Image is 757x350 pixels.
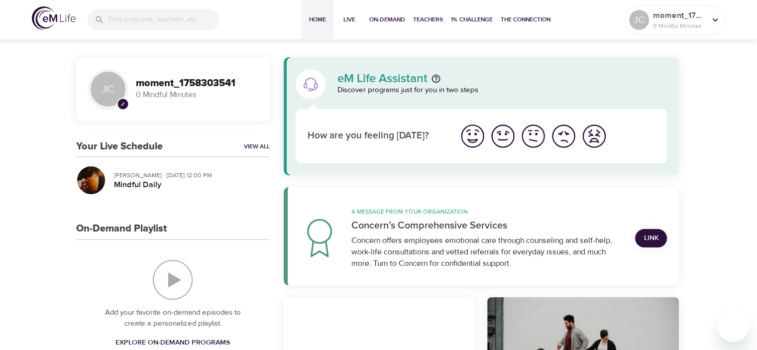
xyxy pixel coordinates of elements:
[369,14,405,25] span: On-Demand
[548,121,579,151] button: I'm feeling bad
[337,73,428,85] p: eM Life Assistant
[351,218,624,233] p: Concern’s Comprehensive Services
[244,142,270,151] a: View All
[457,121,488,151] button: I'm feeling great
[501,14,550,25] span: The Connection
[114,180,262,190] h5: Mindful Daily
[550,122,577,150] img: bad
[635,229,667,247] a: Link
[653,21,706,30] p: 0 Mindful Minutes
[488,121,518,151] button: I'm feeling good
[108,9,219,30] input: Find programs, teachers, etc...
[96,307,250,330] p: Add your favorite on-demand episodes to create a personalized playlist.
[413,14,443,25] span: Teachers
[459,122,486,150] img: great
[303,76,319,92] img: eM Life Assistant
[351,235,624,269] div: Concern offers employees emotional care through counseling and self-help, work-life consultations...
[337,14,361,25] span: Live
[153,260,193,300] img: On-Demand Playlist
[653,9,706,21] p: moment_1758303541
[32,6,76,30] img: logo
[580,122,608,150] img: worst
[717,310,749,342] iframe: Button to launch messaging window
[136,78,258,89] h3: moment_1758303541
[520,122,547,150] img: ok
[518,121,548,151] button: I'm feeling ok
[451,14,493,25] span: 1% Challenge
[579,121,609,151] button: I'm feeling worst
[306,14,329,25] span: Home
[76,141,163,152] h3: Your Live Schedule
[136,89,258,101] p: 0 Mindful Minutes
[337,85,667,96] p: Discover programs just for you in two steps
[114,171,262,180] p: [PERSON_NAME] · [DATE] 12:00 PM
[308,129,445,143] p: How are you feeling [DATE]?
[629,10,649,30] div: JC
[489,122,517,150] img: good
[643,232,659,244] span: Link
[351,207,624,216] p: A message from your organization
[76,223,167,234] h3: On-Demand Playlist
[88,69,128,109] div: JC
[115,337,230,349] span: Explore On-Demand Programs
